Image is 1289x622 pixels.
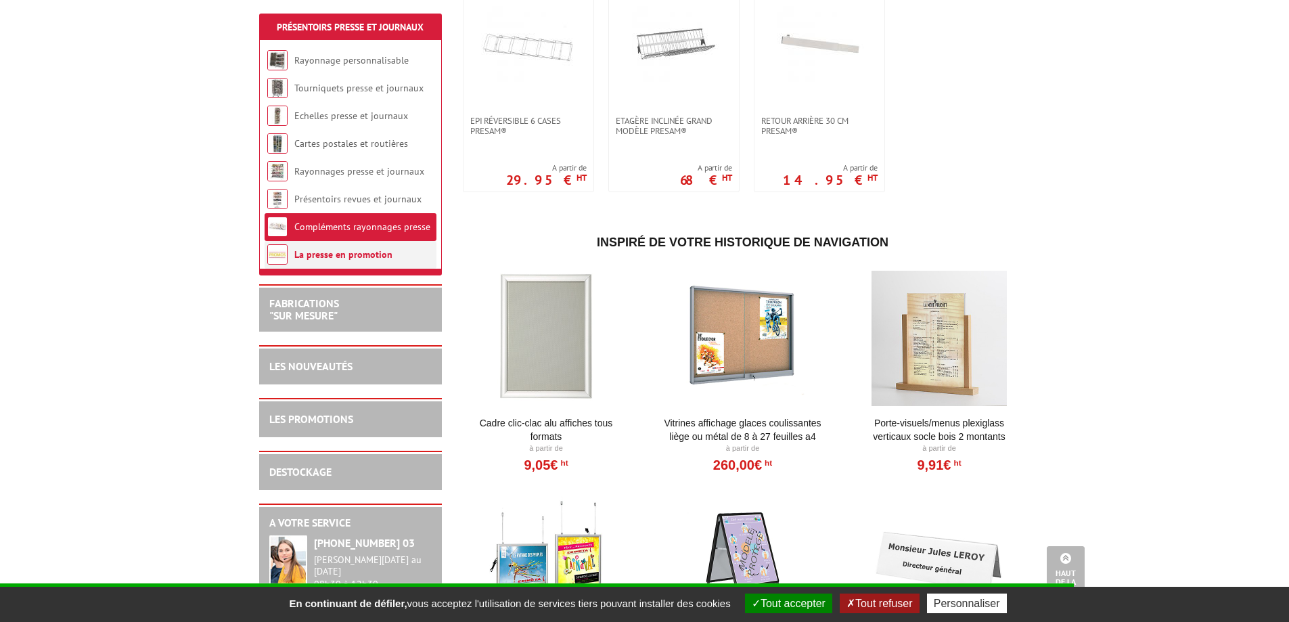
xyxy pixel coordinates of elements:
img: La presse en promotion [267,244,288,265]
p: À partir de [659,443,826,454]
a: Epi réversible 6 cases Presam® [463,116,593,136]
img: widget-service.jpg [269,535,307,588]
span: Inspiré de votre historique de navigation [597,236,888,249]
div: [PERSON_NAME][DATE] au [DATE] [314,554,432,577]
a: Porte-Visuels/Menus Plexiglass Verticaux Socle Bois 2 Montants [856,416,1023,443]
span: A partir de [783,162,878,173]
a: DESTOCKAGE [269,465,332,479]
span: Epi réversible 6 cases Presam® [470,116,587,136]
img: Cartes postales et routières [267,133,288,154]
sup: HT [558,458,568,468]
a: 9,91€HT [917,461,961,469]
span: vous acceptez l'utilisation de services tiers pouvant installer des cookies [282,598,737,609]
p: À partir de [463,443,630,454]
span: A partir de [680,162,732,173]
h2: A votre service [269,517,432,529]
a: LES PROMOTIONS [269,412,353,426]
div: 08h30 à 12h30 13h30 à 17h30 [314,554,432,601]
a: Compléments rayonnages presse [294,221,430,233]
button: Tout accepter [745,594,832,613]
a: FABRICATIONS"Sur Mesure" [269,296,339,322]
span: Etagère inclinée grand modèle Presam® [616,116,732,136]
a: Cartes postales et routières [294,137,408,150]
sup: HT [951,458,961,468]
p: 29.95 € [506,176,587,184]
img: Epi réversible 6 cases Presam® [481,1,576,95]
img: Echelles presse et journaux [267,106,288,126]
a: Etagère inclinée grand modèle Presam® [609,116,739,136]
a: Présentoirs revues et journaux [294,193,422,205]
strong: [PHONE_NUMBER] 03 [314,536,415,550]
img: Retour arrière 30 cm Presam® [772,1,867,95]
a: Cadre Clic-Clac Alu affiches tous formats [463,416,630,443]
img: Rayonnages presse et journaux [267,161,288,181]
img: Présentoirs revues et journaux [267,189,288,209]
a: Rayonnage personnalisable [294,54,409,66]
sup: HT [867,172,878,183]
a: La presse en promotion [294,248,392,261]
img: Etagère inclinée grand modèle Presam® [627,1,721,95]
img: Compléments rayonnages presse [267,217,288,237]
p: 68 € [680,176,732,184]
span: Retour arrière 30 cm Presam® [761,116,878,136]
a: Tourniquets presse et journaux [294,82,424,94]
img: Tourniquets presse et journaux [267,78,288,98]
a: Présentoirs Presse et Journaux [277,21,424,33]
strong: En continuant de défiler, [289,598,407,609]
sup: HT [576,172,587,183]
a: Rayonnages presse et journaux [294,165,424,177]
a: Retour arrière 30 cm Presam® [754,116,884,136]
button: Tout refuser [840,594,919,613]
sup: HT [722,172,732,183]
p: 14.95 € [783,176,878,184]
button: Personnaliser (fenêtre modale) [927,594,1007,613]
a: 260,00€HT [713,461,772,469]
a: 9,05€HT [524,461,568,469]
span: A partir de [506,162,587,173]
p: À partir de [856,443,1023,454]
a: Echelles presse et journaux [294,110,408,122]
img: Rayonnage personnalisable [267,50,288,70]
a: Vitrines affichage glaces coulissantes liège ou métal de 8 à 27 feuilles A4 [659,416,826,443]
a: LES NOUVEAUTÉS [269,359,353,373]
sup: HT [762,458,772,468]
a: Haut de la page [1047,546,1085,602]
